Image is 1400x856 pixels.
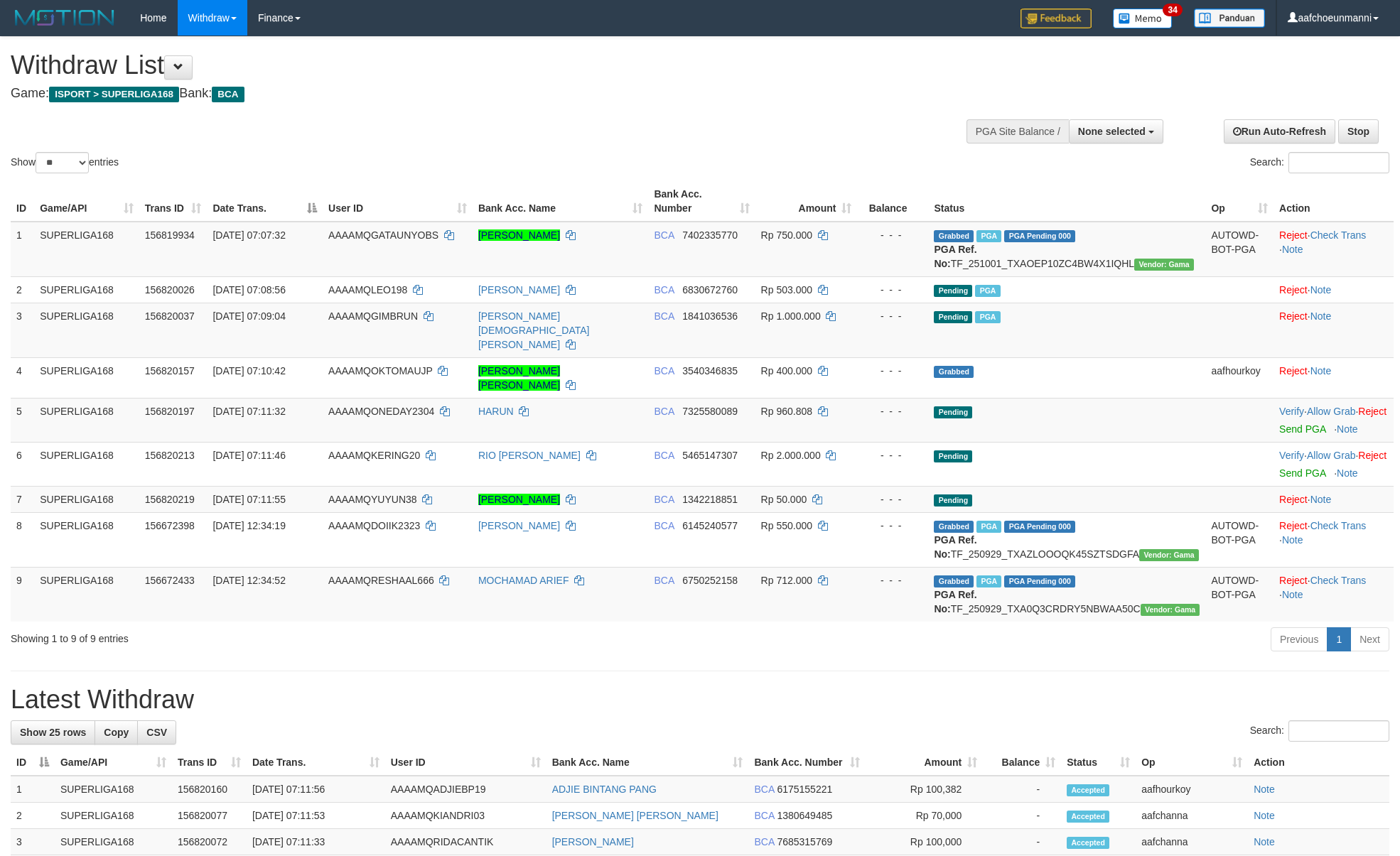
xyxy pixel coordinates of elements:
[1141,604,1200,616] span: Vendor URL: https://trx31.1velocity.biz
[1274,512,1394,567] td: · ·
[1279,494,1308,505] a: Reject
[145,406,195,417] span: 156820197
[34,398,139,442] td: SUPERLIGA168
[1279,520,1308,531] a: Reject
[34,181,139,222] th: Game/API: activate to sort column ascending
[1279,365,1308,376] a: Reject
[866,776,983,803] td: Rp 100,382
[761,450,821,461] span: Rp 2.000.000
[654,494,674,505] span: BCA
[1358,450,1386,461] a: Reject
[212,87,244,102] span: BCA
[247,776,385,803] td: [DATE] 07:11:56
[11,303,34,357] td: 3
[385,829,546,855] td: AAAAMQRIDACANTIK
[172,829,247,855] td: 156820072
[328,284,407,296] span: AAAAMQLEO198
[1310,575,1367,586] a: Check Trans
[934,366,974,378] span: Grabbed
[55,749,172,776] th: Game/API: activate to sort column ascending
[1205,512,1274,567] td: AUTOWD-BOT-PGA
[1205,222,1274,277] td: AUTOWD-BOT-PGA
[1136,749,1248,776] th: Op: activate to sort column ascending
[95,720,138,744] a: Copy
[212,520,285,531] span: [DATE] 12:34:19
[1274,357,1394,398] td: ·
[1310,310,1332,322] a: Note
[247,803,385,829] td: [DATE] 07:11:53
[1274,486,1394,512] td: ·
[1288,152,1389,173] input: Search:
[857,181,928,222] th: Balance
[1136,803,1248,829] td: aafchanna
[863,448,922,462] div: - - -
[1254,784,1275,795] a: Note
[1274,276,1394,303] td: ·
[1310,284,1332,296] a: Note
[1250,152,1389,173] label: Search:
[682,406,738,417] span: Copy 7325580089 to clipboard
[1194,9,1265,28] img: panduan.png
[1310,229,1367,241] a: Check Trans
[654,520,674,531] span: BCA
[137,720,176,744] a: CSV
[478,284,560,296] a: [PERSON_NAME]
[1069,119,1163,143] button: None selected
[1067,837,1109,849] span: Accepted
[1250,720,1389,742] label: Search:
[34,442,139,486] td: SUPERLIGA168
[1288,720,1389,742] input: Search:
[328,229,438,241] span: AAAAMQGATAUNYOBS
[1279,310,1308,322] a: Reject
[473,181,649,222] th: Bank Acc. Name: activate to sort column ascending
[212,494,285,505] span: [DATE] 07:11:55
[682,284,738,296] span: Copy 6830672760 to clipboard
[1205,357,1274,398] td: aafhourkoy
[172,749,247,776] th: Trans ID: activate to sort column ascending
[11,442,34,486] td: 6
[966,119,1069,143] div: PGA Site Balance /
[11,51,919,80] h1: Withdraw List
[478,406,514,417] a: HARUN
[648,181,755,222] th: Bank Acc. Number: activate to sort column ascending
[1310,365,1332,376] a: Note
[761,406,812,417] span: Rp 960.808
[654,365,674,376] span: BCA
[11,749,55,776] th: ID: activate to sort column descending
[212,365,285,376] span: [DATE] 07:10:42
[928,512,1205,567] td: TF_250929_TXAZLOOOQK45SZTSDGFA
[654,575,674,586] span: BCA
[385,776,546,803] td: AAAAMQADJIEBP19
[975,311,1000,323] span: Marked by aafnonsreyleab
[212,406,285,417] span: [DATE] 07:11:32
[145,229,195,241] span: 156819934
[863,228,922,242] div: - - -
[546,749,749,776] th: Bank Acc. Name: activate to sort column ascending
[863,309,922,323] div: - - -
[478,520,560,531] a: [PERSON_NAME]
[934,406,972,418] span: Pending
[863,573,922,587] div: - - -
[212,284,285,296] span: [DATE] 07:08:56
[654,229,674,241] span: BCA
[11,686,1389,714] h1: Latest Withdraw
[1004,575,1075,587] span: PGA Pending
[934,534,976,560] b: PGA Ref. No:
[934,575,974,587] span: Grabbed
[55,829,172,855] td: SUPERLIGA168
[1279,423,1325,435] a: Send PGA
[654,284,674,296] span: BCA
[682,450,738,461] span: Copy 5465147307 to clipboard
[1358,406,1386,417] a: Reject
[1067,811,1109,823] span: Accepted
[1134,259,1194,271] span: Vendor URL: https://trx31.1velocity.biz
[654,310,674,322] span: BCA
[1274,442,1394,486] td: · ·
[1307,406,1358,417] span: ·
[145,450,195,461] span: 156820213
[654,450,674,461] span: BCA
[212,450,285,461] span: [DATE] 07:11:46
[1004,230,1075,242] span: PGA Pending
[11,181,34,222] th: ID
[863,404,922,418] div: - - -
